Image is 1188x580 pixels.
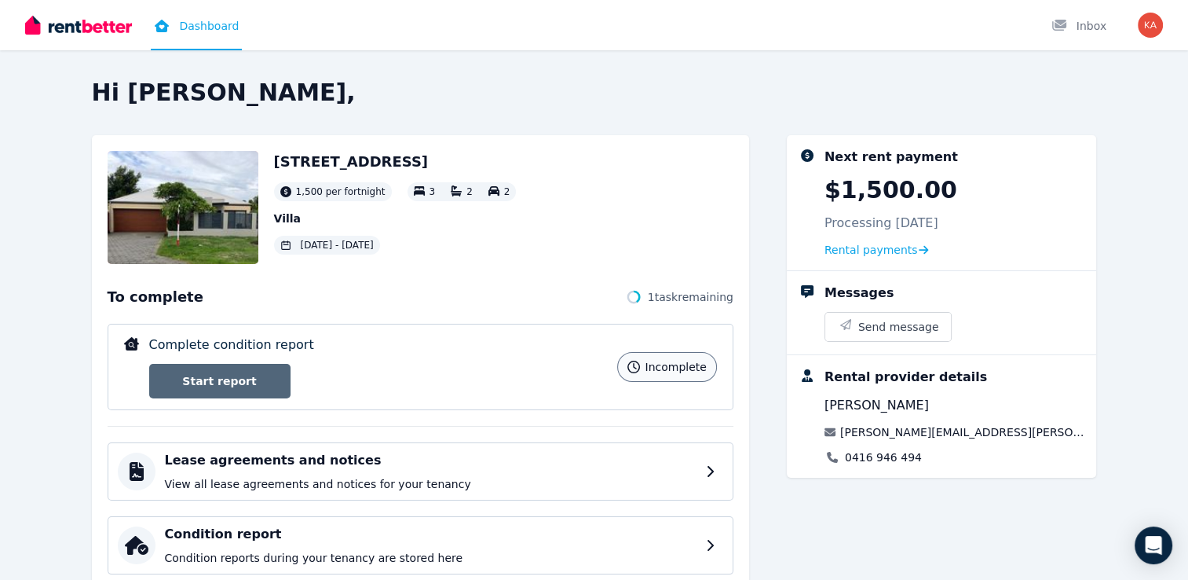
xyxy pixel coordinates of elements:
[149,336,314,354] p: Complete condition report
[824,242,929,258] a: Rental payments
[165,550,696,566] p: Condition reports during your tenancy are stored here
[430,186,436,197] span: 3
[824,368,987,387] div: Rental provider details
[1135,527,1172,564] div: Open Intercom Messenger
[124,337,139,351] img: Complete condition report
[466,186,473,197] span: 2
[858,319,939,335] span: Send message
[274,151,517,173] h2: [STREET_ADDRESS]
[165,525,696,544] h4: Condition report
[1138,13,1163,38] img: Kathryn Goodenough
[108,151,258,264] img: Property Url
[824,176,957,204] p: $1,500.00
[824,148,958,167] div: Next rent payment
[648,289,733,305] span: 1 task remaining
[1051,18,1106,34] div: Inbox
[824,242,918,258] span: Rental payments
[165,451,696,470] h4: Lease agreements and notices
[25,13,132,37] img: RentBetter
[296,185,386,198] span: 1,500 per fortnight
[824,284,894,303] div: Messages
[149,364,291,398] a: Start report
[108,286,203,308] span: To complete
[165,476,696,492] p: View all lease agreements and notices for your tenancy
[840,424,1084,440] a: [PERSON_NAME][EMAIL_ADDRESS][PERSON_NAME][DOMAIN_NAME]
[824,214,938,233] p: Processing [DATE]
[825,313,952,341] button: Send message
[92,79,1097,107] h2: Hi [PERSON_NAME],
[504,186,510,197] span: 2
[301,239,374,251] span: [DATE] - [DATE]
[645,359,706,375] span: incomplete
[824,396,929,415] span: [PERSON_NAME]
[845,450,922,465] a: 0416 946 494
[274,211,517,226] p: Villa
